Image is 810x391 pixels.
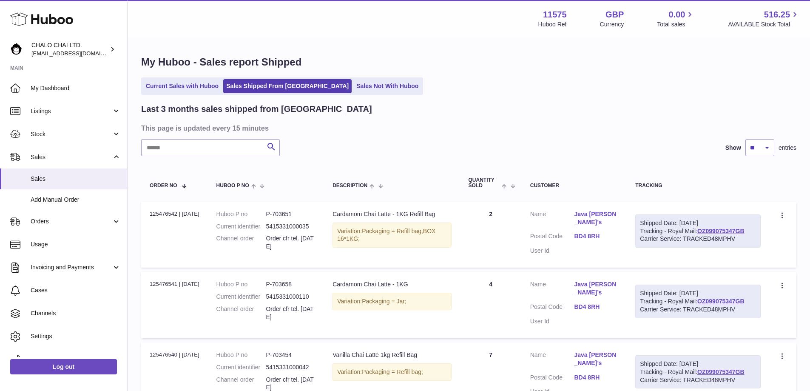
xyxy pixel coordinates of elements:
[31,355,121,363] span: Returns
[640,219,756,227] div: Shipped Date: [DATE]
[460,202,522,268] td: 2
[150,220,156,227] img: 20220810-refill-bag-Small-1KG-Cardamom-scaled.jpg
[635,214,761,248] div: Tracking - Royal Mail:
[266,223,315,231] dd: 5415331000035
[333,210,451,218] div: Cardamom Chai Latte - 1KG Refill Bag
[657,9,695,29] a: 0.00 Total sales
[150,291,156,298] img: Chai-Cardamom-1KG.jpg
[640,305,756,314] div: Carrier Service: TRACKED48MPHV
[333,183,367,188] span: Description
[728,20,800,29] span: AVAILABLE Stock Total
[266,280,315,288] dd: P-703658
[728,9,800,29] a: 516.25 AVAILABLE Stock Total
[223,79,352,93] a: Sales Shipped From [GEOGRAPHIC_DATA]
[31,332,121,340] span: Settings
[216,293,266,301] dt: Current identifier
[216,351,266,359] dt: Huboo P no
[31,50,125,57] span: [EMAIL_ADDRESS][DOMAIN_NAME]
[764,9,790,20] span: 516.25
[530,374,574,384] dt: Postal Code
[530,280,574,299] dt: Name
[31,286,121,294] span: Cases
[31,175,121,183] span: Sales
[333,293,451,310] div: Variation:
[216,305,266,321] dt: Channel order
[10,43,23,56] img: Chalo@chalocompany.com
[266,351,315,359] dd: P-703454
[697,298,745,305] a: OZ099075347GB
[657,20,695,29] span: Total sales
[216,210,266,218] dt: Huboo P no
[640,235,756,243] div: Carrier Service: TRACKED48MPHV
[266,305,315,321] dd: Order cfr tel. [DATE]
[10,359,117,374] a: Log out
[31,309,121,317] span: Channels
[574,374,618,382] a: BD4 8RH
[333,280,451,288] div: Cardamom Chai Latte - 1KG
[469,177,500,188] span: Quantity Sold
[31,41,108,57] div: CHALO CHAI LTD.
[640,360,756,368] div: Shipped Date: [DATE]
[143,79,222,93] a: Current Sales with Huboo
[697,368,745,375] a: OZ099075347GB
[362,368,423,375] span: Packaging = Refill bag;
[150,210,199,218] div: 125476542 | [DATE]
[31,240,121,248] span: Usage
[353,79,421,93] a: Sales Not With Huboo
[150,280,199,288] div: 125476541 | [DATE]
[31,107,112,115] span: Listings
[31,130,112,138] span: Stock
[333,363,451,381] div: Variation:
[538,20,567,29] div: Huboo Ref
[141,123,794,133] h3: This page is updated every 15 minutes
[530,232,574,243] dt: Postal Code
[669,9,685,20] span: 0.00
[635,355,761,389] div: Tracking - Royal Mail:
[31,84,121,92] span: My Dashboard
[266,293,315,301] dd: 5415331000110
[266,234,315,251] dd: Order cfr tel. [DATE]
[362,298,406,305] span: Packaging = Jar;
[574,280,618,297] a: Java [PERSON_NAME]’s
[779,144,796,152] span: entries
[266,210,315,218] dd: P-703651
[141,55,796,69] h1: My Huboo - Sales report Shipped
[574,351,618,367] a: Java [PERSON_NAME]’s
[150,183,177,188] span: Order No
[460,272,522,338] td: 4
[216,280,266,288] dt: Huboo P no
[150,351,199,359] div: 125476540 | [DATE]
[725,144,741,152] label: Show
[640,289,756,297] div: Shipped Date: [DATE]
[574,303,618,311] a: BD4 8RH
[266,363,315,371] dd: 5415331000042
[640,376,756,384] div: Carrier Service: TRACKED48MPHV
[216,363,266,371] dt: Current identifier
[216,183,249,188] span: Huboo P no
[605,9,624,20] strong: GBP
[333,223,451,248] div: Variation:
[635,285,761,318] div: Tracking - Royal Mail:
[337,228,435,243] span: Packaging = Refill bag,BOX 16*1KG;
[31,153,112,161] span: Sales
[530,303,574,313] dt: Postal Code
[530,317,574,325] dt: User Id
[530,183,619,188] div: Customer
[31,196,121,204] span: Add Manual Order
[574,232,618,240] a: BD4 8RH
[150,361,156,368] img: 20220810-refill-bag-Small-1KG-Vanilla-scaled.jpg
[530,351,574,369] dt: Name
[216,234,266,251] dt: Channel order
[216,223,266,231] dt: Current identifier
[543,9,567,20] strong: 11575
[530,247,574,255] dt: User Id
[635,183,761,188] div: Tracking
[141,103,372,115] h2: Last 3 months sales shipped from [GEOGRAPHIC_DATA]
[333,351,451,359] div: Vanilla Chai Latte 1kg Refill Bag
[574,210,618,226] a: Java [PERSON_NAME]’s
[600,20,624,29] div: Currency
[31,217,112,225] span: Orders
[697,228,745,234] a: OZ099075347GB
[31,263,112,271] span: Invoicing and Payments
[530,210,574,228] dt: Name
